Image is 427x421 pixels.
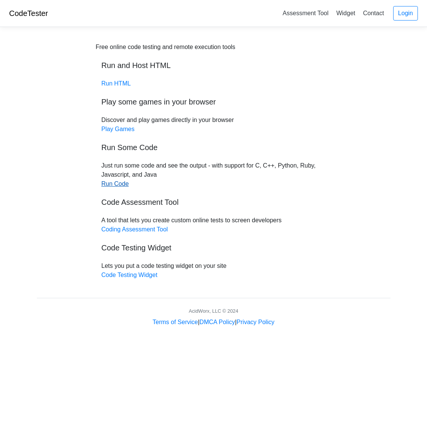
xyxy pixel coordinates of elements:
div: AcidWorx, LLC © 2024 [189,307,238,315]
a: Run Code [102,180,129,187]
a: Terms of Service [152,319,198,325]
div: Free online code testing and remote execution tools [96,43,235,52]
h5: Code Assessment Tool [102,198,326,207]
a: Login [393,6,418,21]
h5: Play some games in your browser [102,97,326,106]
a: Widget [333,7,358,19]
a: CodeTester [9,9,48,17]
h5: Run Some Code [102,143,326,152]
a: Contact [360,7,387,19]
a: Coding Assessment Tool [102,226,168,233]
div: Discover and play games directly in your browser Just run some code and see the output - with sup... [96,43,332,280]
a: Run HTML [102,80,131,87]
a: Assessment Tool [279,7,332,19]
div: | | [152,318,274,327]
h5: Code Testing Widget [102,243,326,252]
h5: Run and Host HTML [102,61,326,70]
a: Code Testing Widget [102,272,157,278]
a: Privacy Policy [237,319,275,325]
a: Play Games [102,126,135,132]
a: DMCA Policy [200,319,235,325]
